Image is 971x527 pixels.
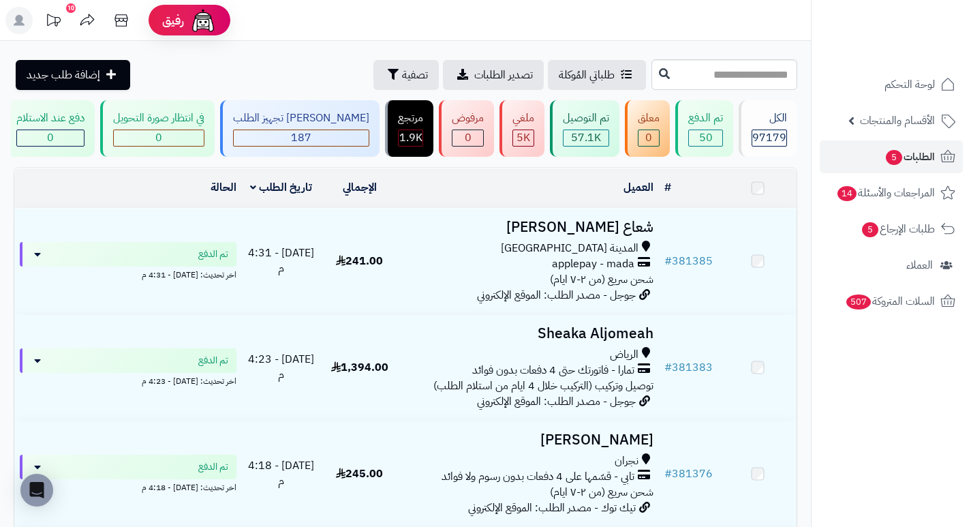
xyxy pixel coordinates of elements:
[622,100,673,157] a: معلق 0
[1,100,97,157] a: دفع عند الاستلام 0
[398,110,423,126] div: مرتجع
[563,110,609,126] div: تم التوصيل
[27,67,100,83] span: إضافة طلب جديد
[404,326,653,342] h3: Sheaka Aljomeah
[552,256,634,272] span: applepay - mada
[16,110,84,126] div: دفع عند الاستلام
[443,60,544,90] a: تصدير الطلبات
[433,378,653,394] span: توصيل وتركيب (التركيب خلال 4 ايام من استلام الطلب)
[906,256,933,275] span: العملاء
[501,241,638,256] span: المدينة [GEOGRAPHIC_DATA]
[638,110,660,126] div: معلق
[436,100,497,157] a: مرفوض 0
[162,12,184,29] span: رفيق
[189,7,217,34] img: ai-face.png
[860,111,935,130] span: الأقسام والمنتجات
[20,474,53,507] div: Open Intercom Messenger
[752,130,786,146] span: 97179
[820,249,963,282] a: العملاء
[820,177,963,209] a: المراجعات والأسئلة14
[836,183,935,202] span: المراجعات والأسئلة
[331,359,388,376] span: 1,394.00
[689,130,722,146] div: 50
[97,100,217,157] a: في انتظار صورة التحويل 0
[234,130,369,146] div: 187
[468,500,636,516] span: تيك توك - مصدر الطلب: الموقع الإلكتروني
[465,130,472,146] span: 0
[886,150,902,165] span: 5
[20,373,236,387] div: اخر تحديث: [DATE] - 4:23 م
[47,130,54,146] span: 0
[550,484,653,500] span: شحن سريع (من ٢-٧ ايام)
[472,363,634,378] span: تمارا - فاتورتك حتى 4 دفعات بدون فوائد
[736,100,800,157] a: الكل97179
[477,287,636,303] span: جوجل - مصدر الطلب: الموقع الإلكتروني
[477,393,636,410] span: جوجل - مصدر الطلب: الموقع الإلكتروني
[404,432,653,448] h3: [PERSON_NAME]
[442,469,634,485] span: تابي - قسّمها على 4 دفعات بدون رسوم ولا فوائد
[20,267,236,281] div: اخر تحديث: [DATE] - 4:31 م
[404,220,653,235] h3: شعاع [PERSON_NAME]
[664,359,672,376] span: #
[248,457,314,490] span: [DATE] - 4:18 م
[664,179,671,196] a: #
[638,130,659,146] div: 0
[248,245,314,277] span: [DATE] - 4:31 م
[861,220,935,239] span: طلبات الإرجاع
[664,466,713,482] a: #381376
[548,60,646,90] a: طلباتي المُوكلة
[114,130,204,146] div: 0
[336,253,383,269] span: 241.00
[248,351,314,383] span: [DATE] - 4:23 م
[673,100,736,157] a: تم الدفع 50
[399,130,422,146] span: 1.9K
[846,295,871,310] span: 507
[564,130,608,146] div: 57135
[155,130,162,146] span: 0
[884,147,935,166] span: الطلبات
[36,7,70,37] a: تحديثات المنصة
[233,110,369,126] div: [PERSON_NAME] تجهيز الطلب
[250,179,312,196] a: تاريخ الطلب
[402,67,428,83] span: تصفية
[820,68,963,101] a: لوحة التحكم
[664,253,672,269] span: #
[66,3,76,13] div: 10
[513,130,534,146] div: 5007
[517,130,530,146] span: 5K
[113,110,204,126] div: في انتظار صورة التحويل
[615,453,638,469] span: نجران
[837,186,857,201] span: 14
[559,67,615,83] span: طلباتي المُوكلة
[198,460,228,474] span: تم الدفع
[512,110,534,126] div: ملغي
[452,110,484,126] div: مرفوض
[878,37,958,65] img: logo-2.png
[623,179,653,196] a: العميل
[664,253,713,269] a: #381385
[752,110,787,126] div: الكل
[664,466,672,482] span: #
[862,222,878,237] span: 5
[820,140,963,173] a: الطلبات5
[20,479,236,494] div: اخر تحديث: [DATE] - 4:18 م
[571,130,601,146] span: 57.1K
[820,285,963,318] a: السلات المتروكة507
[845,292,935,311] span: السلات المتروكة
[645,130,652,146] span: 0
[547,100,622,157] a: تم التوصيل 57.1K
[217,100,382,157] a: [PERSON_NAME] تجهيز الطلب 187
[452,130,483,146] div: 0
[497,100,547,157] a: ملغي 5K
[664,359,713,376] a: #381383
[474,67,533,83] span: تصدير الطلبات
[198,354,228,367] span: تم الدفع
[198,247,228,261] span: تم الدفع
[382,100,436,157] a: مرتجع 1.9K
[610,347,638,363] span: الرياض
[399,130,422,146] div: 1855
[373,60,439,90] button: تصفية
[550,271,653,288] span: شحن سريع (من ٢-٧ ايام)
[211,179,236,196] a: الحالة
[343,179,377,196] a: الإجمالي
